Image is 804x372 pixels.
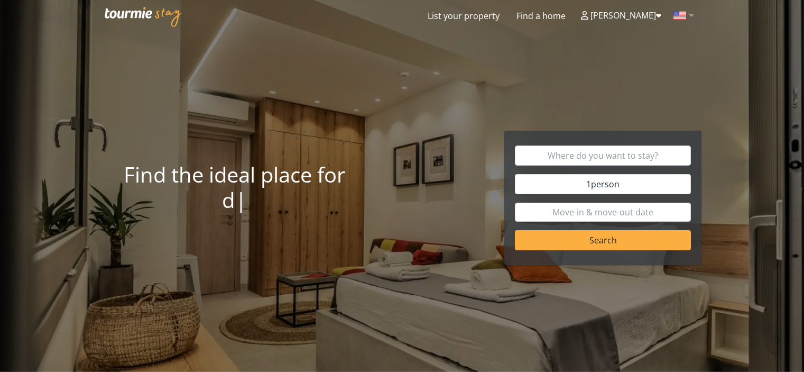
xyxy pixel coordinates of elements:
[222,185,235,214] span: d
[508,5,574,26] a: Find a home
[515,230,691,250] button: Search
[586,178,620,190] span: 1
[235,185,247,214] span: |
[515,174,691,194] button: 1person
[419,5,508,26] a: List your property
[71,162,398,213] h1: Find the ideal place for
[591,178,620,190] span: person
[515,146,691,166] input: Where do you want to stay?
[574,5,668,25] button: [PERSON_NAME]
[581,10,661,21] span: [PERSON_NAME]
[105,7,182,27] img: Tourmie Stay logo white
[515,203,691,222] input: Move-in & move-out date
